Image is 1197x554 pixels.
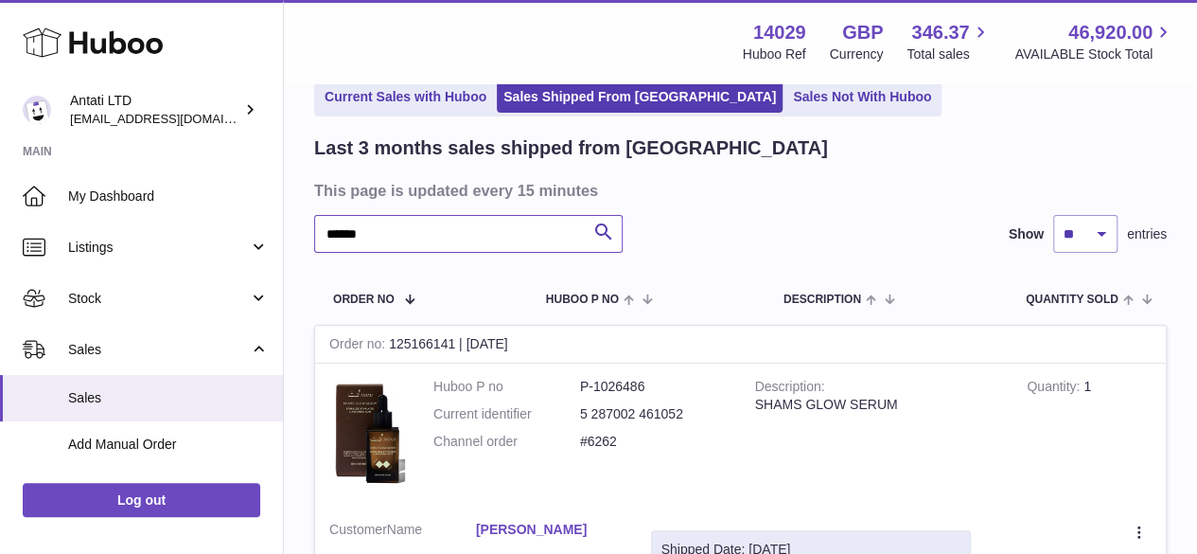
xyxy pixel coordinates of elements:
[1068,20,1153,45] span: 46,920.00
[70,92,240,128] div: Antati LTD
[333,294,395,306] span: Order No
[755,396,999,414] div: SHAMS GLOW SERUM
[830,45,884,63] div: Currency
[314,180,1162,201] h3: This page is updated every 15 minutes
[70,111,278,126] span: [EMAIL_ADDRESS][DOMAIN_NAME]
[23,483,260,517] a: Log out
[68,436,269,454] span: Add Manual Order
[753,20,806,45] strong: 14029
[68,341,249,359] span: Sales
[433,378,580,396] dt: Huboo P no
[783,294,861,306] span: Description
[68,239,249,257] span: Listings
[1012,364,1166,507] td: 1
[68,188,269,206] span: My Dashboard
[1127,225,1167,243] span: entries
[476,521,623,539] a: [PERSON_NAME]
[315,326,1166,364] div: 125166141 | [DATE]
[907,45,991,63] span: Total sales
[314,135,828,161] h2: Last 3 months sales shipped from [GEOGRAPHIC_DATA]
[1014,45,1174,63] span: AVAILABLE Stock Total
[1026,294,1118,306] span: Quantity Sold
[329,336,389,356] strong: Order no
[329,378,405,488] img: 1735333660.png
[1014,20,1174,63] a: 46,920.00 AVAILABLE Stock Total
[329,522,387,537] span: Customer
[755,379,825,399] strong: Description
[1027,379,1083,399] strong: Quantity
[1009,225,1044,243] label: Show
[580,378,727,396] dd: P-1026486
[580,405,727,423] dd: 5 287002 461052
[433,405,580,423] dt: Current identifier
[911,20,969,45] span: 346.37
[786,81,938,113] a: Sales Not With Huboo
[318,81,493,113] a: Current Sales with Huboo
[842,20,883,45] strong: GBP
[23,96,51,124] img: internalAdmin-14029@internal.huboo.com
[743,45,806,63] div: Huboo Ref
[329,521,476,544] dt: Name
[907,20,991,63] a: 346.37 Total sales
[68,290,249,308] span: Stock
[497,81,783,113] a: Sales Shipped From [GEOGRAPHIC_DATA]
[433,433,580,451] dt: Channel order
[68,389,269,407] span: Sales
[580,433,727,451] dd: #6262
[546,294,619,306] span: Huboo P no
